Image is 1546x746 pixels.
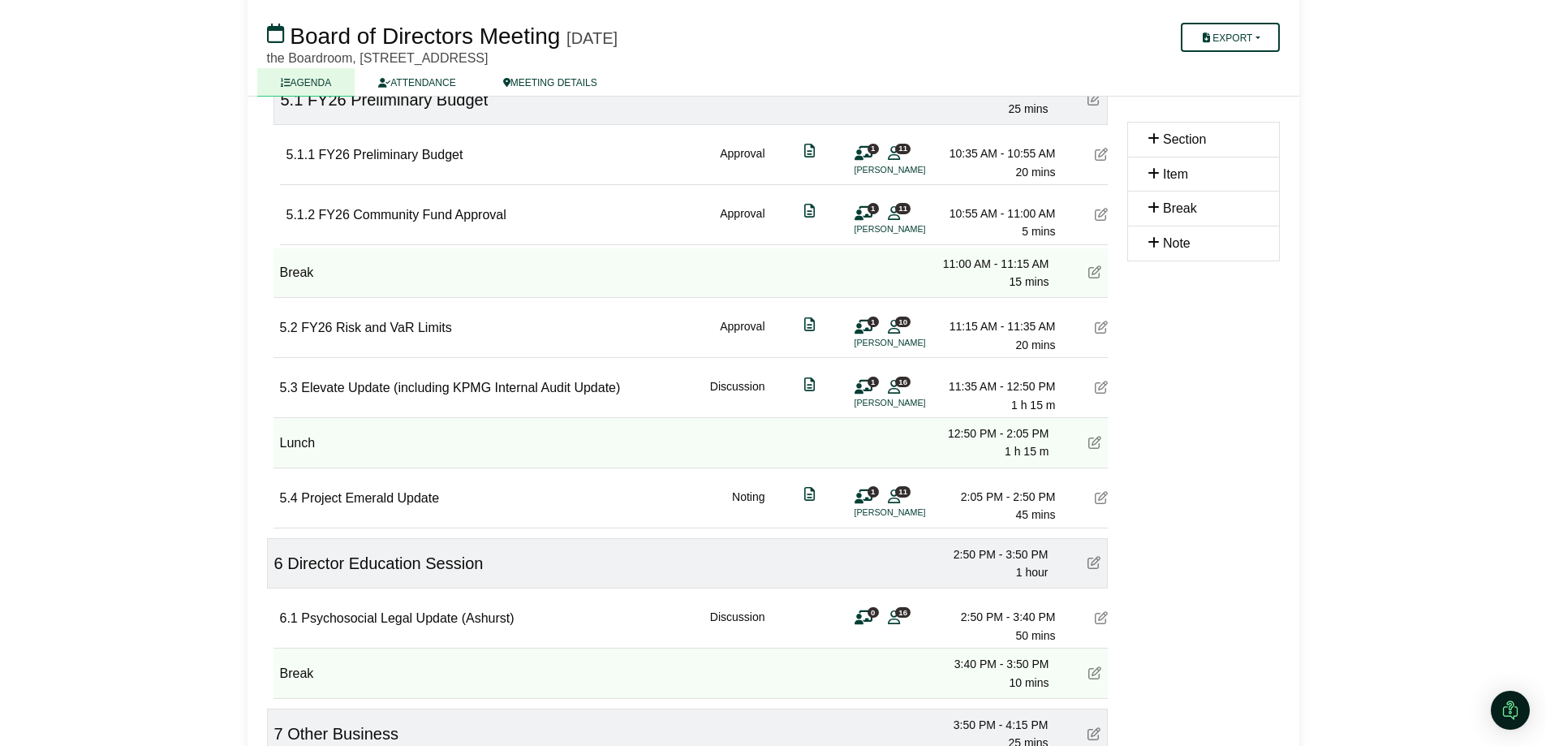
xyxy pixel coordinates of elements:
span: 20 mins [1015,166,1055,179]
span: FY26 Preliminary Budget [319,148,463,162]
span: FY26 Preliminary Budget [308,91,488,109]
span: 50 mins [1015,629,1055,642]
div: Noting [732,488,764,524]
div: 2:05 PM - 2:50 PM [942,488,1056,506]
span: 16 [895,607,911,618]
span: 20 mins [1015,339,1055,351]
span: Note [1163,236,1191,250]
div: 12:50 PM - 2:05 PM [936,425,1049,442]
span: 5.4 [280,491,298,505]
a: ATTENDANCE [355,68,479,97]
span: 0 [868,607,879,618]
span: 11 [895,486,911,497]
button: Export [1181,23,1279,52]
span: Elevate Update (including KPMG Internal Audit Update) [301,381,620,395]
span: Item [1163,167,1188,181]
span: 10 mins [1009,676,1049,689]
span: FY26 Community Fund Approval [319,208,506,222]
div: 2:50 PM - 3:50 PM [935,545,1049,563]
li: [PERSON_NAME] [855,222,976,236]
div: 10:35 AM - 10:55 AM [942,144,1056,162]
div: 11:15 AM - 11:35 AM [942,317,1056,335]
span: 1 h 15 m [1005,445,1049,458]
span: Psychosocial Legal Update (Ashurst) [301,611,514,625]
a: MEETING DETAILS [480,68,621,97]
span: 5.3 [280,381,298,395]
div: Discussion [710,377,765,414]
div: Open Intercom Messenger [1491,691,1530,730]
li: [PERSON_NAME] [855,396,976,410]
span: Director Education Session [287,554,483,572]
span: 1 [868,317,879,327]
span: 11 [895,144,911,154]
span: 11 [895,203,911,213]
span: Break [280,666,314,680]
span: 6 [274,554,283,572]
div: Discussion [710,608,765,645]
div: 11:00 AM - 11:15 AM [936,255,1049,273]
span: 1 [868,144,879,154]
span: Section [1163,132,1206,146]
span: 25 mins [1008,102,1048,115]
span: 45 mins [1015,508,1055,521]
span: Lunch [280,436,316,450]
span: Other Business [287,725,398,743]
div: 11:35 AM - 12:50 PM [942,377,1056,395]
span: 10 [895,317,911,327]
span: 16 [895,377,911,387]
li: [PERSON_NAME] [855,163,976,177]
span: 5.1 [281,91,304,109]
li: [PERSON_NAME] [855,336,976,350]
div: 10:55 AM - 11:00 AM [942,205,1056,222]
span: 1 [868,203,879,213]
a: AGENDA [257,68,355,97]
span: Break [280,265,314,279]
div: Approval [720,317,764,354]
span: 1 h 15 m [1011,399,1055,412]
span: 6.1 [280,611,298,625]
span: Project Emerald Update [301,491,439,505]
span: Break [1163,201,1197,215]
span: 5.1.2 [286,208,316,222]
div: Approval [720,144,764,181]
span: FY26 Risk and VaR Limits [301,321,452,334]
li: [PERSON_NAME] [855,506,976,520]
span: 5.1.1 [286,148,316,162]
span: 1 [868,377,879,387]
span: 7 [274,725,283,743]
span: 5 mins [1022,225,1055,238]
div: 3:40 PM - 3:50 PM [936,655,1049,673]
span: 5.2 [280,321,298,334]
div: 2:50 PM - 3:40 PM [942,608,1056,626]
div: [DATE] [566,28,618,48]
span: the Boardroom, [STREET_ADDRESS] [267,51,489,65]
div: 3:50 PM - 4:15 PM [935,716,1049,734]
span: 1 hour [1016,566,1049,579]
span: 15 mins [1009,275,1049,288]
span: 1 [868,486,879,497]
div: Approval [720,205,764,241]
span: Board of Directors Meeting [290,24,560,49]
